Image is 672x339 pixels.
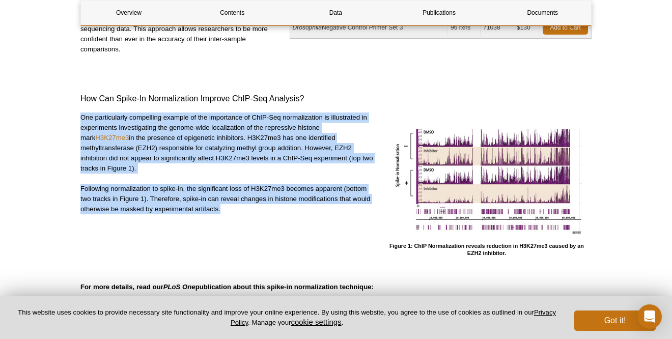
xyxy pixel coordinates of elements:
a: Add to Cart [543,20,588,35]
p: One particularly compelling example of the importance of ChIP-Seq normalization is illustrated in... [80,112,374,174]
td: 96 rxns [448,17,481,39]
h3: How Can Spike-In Normalization Improve ChIP-Seq Analysis? [80,93,592,105]
a: Data [288,1,383,25]
strong: For more details, read our publication about this spike-in normalization technique: [80,283,374,291]
a: Contents [184,1,280,25]
em: PLoS One [163,283,195,291]
a: Publications [391,1,487,25]
a: Overview [81,1,177,25]
div: Open Intercom Messenger [637,304,662,329]
td: 71038 [481,17,514,39]
p: This website uses cookies to provide necessary site functionality and improve your online experie... [16,308,557,327]
td: Negative Control Primer Set 3 [290,17,448,39]
p: Following normalization to spike-in, the significant loss of H3K27me3 becomes apparent (bottom tw... [80,184,374,214]
button: cookie settings [291,318,341,326]
a: Documents [495,1,591,25]
i: Drosophila [293,24,322,31]
a: H3K27me3 [95,134,129,142]
td: $130 [514,17,540,39]
img: ChIP Normalization reveals changes in H3K27me3 levels following treatment with EZH2 inhibitor. [385,112,589,240]
a: Privacy Policy [231,308,556,326]
button: Got it! [574,310,656,331]
h4: Figure 1: ChIP Normalization reveals reduction in H3K27me3 caused by an EZH2 inhibitor. [382,243,592,257]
